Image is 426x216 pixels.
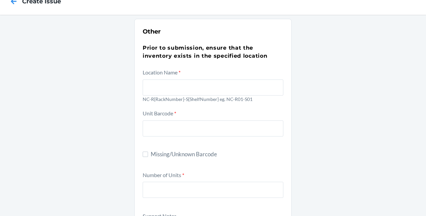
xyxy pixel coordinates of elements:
[143,44,283,60] h3: Prior to submission, ensure that the inventory exists in the specified location
[143,69,181,75] label: Location Name
[143,27,283,36] h2: Other
[151,150,283,159] span: Missing/Unknown Barcode
[143,96,283,103] p: NC-R{RackNumber}-S{ShelfNumber} eg. NC-R01-S01
[143,110,176,116] label: Unit Barcode
[143,152,148,157] input: Missing/Unknown Barcode
[143,172,184,178] label: Number of Units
